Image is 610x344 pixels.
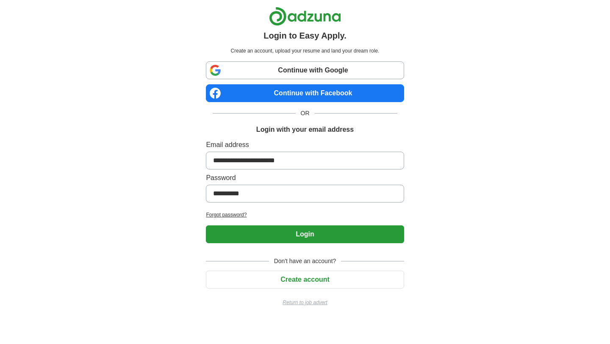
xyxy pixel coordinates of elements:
label: Email address [206,140,404,150]
button: Create account [206,271,404,289]
a: Return to job advert [206,299,404,306]
h1: Login to Easy Apply. [263,29,347,42]
h1: Login with your email address [256,125,354,135]
a: Forgot password? [206,211,404,219]
a: Continue with Facebook [206,84,404,102]
span: OR [296,109,315,118]
p: Create an account, upload your resume and land your dream role. [208,47,402,55]
a: Create account [206,276,404,283]
img: Adzuna logo [269,7,341,26]
a: Continue with Google [206,61,404,79]
span: Don't have an account? [269,257,341,266]
label: Password [206,173,404,183]
button: Login [206,225,404,243]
